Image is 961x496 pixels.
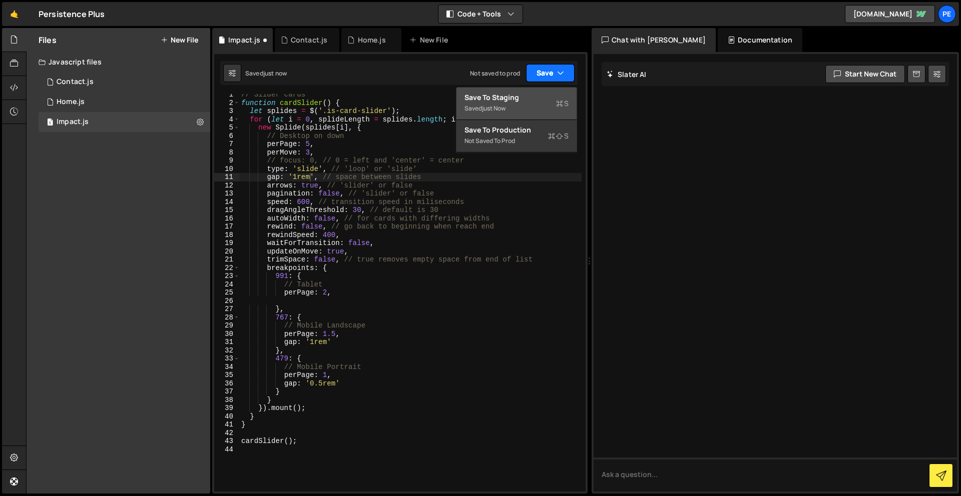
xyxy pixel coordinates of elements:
[526,64,575,82] button: Save
[214,239,240,247] div: 19
[464,125,569,135] div: Save to Production
[938,5,956,23] a: Pe
[214,115,240,124] div: 4
[263,69,287,77] div: just now
[161,36,198,44] button: New File
[39,92,210,112] div: 16929/46361.js
[214,288,240,297] div: 25
[57,117,89,126] div: Impact.js
[214,272,240,280] div: 23
[464,102,569,114] div: Saved
[39,34,57,45] h2: Files
[214,437,240,445] div: 43
[214,387,240,396] div: 37
[57,97,85,106] div: Home.js
[214,396,240,404] div: 38
[214,206,240,214] div: 15
[214,148,240,157] div: 8
[482,104,506,112] div: just now
[214,198,240,206] div: 14
[39,112,210,132] div: 16929/46615.js
[438,5,523,23] button: Code + Tools
[607,69,647,79] h2: Slater AI
[47,119,53,127] span: 1
[214,214,240,223] div: 16
[291,35,328,45] div: Contact.js
[214,165,240,173] div: 10
[214,321,240,330] div: 29
[39,8,105,20] div: Persistence Plus
[358,35,386,45] div: Home.js
[39,72,210,92] div: 16929/46413.js
[214,222,240,231] div: 17
[214,231,240,239] div: 18
[214,305,240,313] div: 27
[214,264,240,272] div: 22
[214,420,240,429] div: 41
[214,338,240,346] div: 31
[214,297,240,305] div: 26
[214,371,240,379] div: 35
[245,69,287,77] div: Saved
[825,65,905,83] button: Start new chat
[57,77,94,86] div: Contact.js
[214,346,240,355] div: 32
[409,35,451,45] div: New File
[456,87,577,120] button: Save to StagingS Savedjust now
[214,123,240,132] div: 5
[456,120,577,152] button: Save to ProductionS Not saved to prod
[214,90,240,99] div: 1
[214,247,240,256] div: 20
[464,135,569,147] div: Not saved to prod
[214,280,240,289] div: 24
[214,189,240,198] div: 13
[214,404,240,412] div: 39
[214,379,240,388] div: 36
[214,255,240,264] div: 21
[214,412,240,421] div: 40
[548,131,569,141] span: S
[592,28,716,52] div: Chat with [PERSON_NAME]
[718,28,802,52] div: Documentation
[214,363,240,371] div: 34
[27,52,210,72] div: Javascript files
[2,2,27,26] a: 🤙
[214,173,240,181] div: 11
[214,181,240,190] div: 12
[228,35,260,45] div: Impact.js
[214,354,240,363] div: 33
[214,313,240,322] div: 28
[845,5,935,23] a: [DOMAIN_NAME]
[556,98,569,108] span: S
[214,140,240,148] div: 7
[214,429,240,437] div: 42
[214,132,240,140] div: 6
[214,445,240,454] div: 44
[214,330,240,338] div: 30
[214,107,240,115] div: 3
[470,69,520,77] div: Not saved to prod
[464,92,569,102] div: Save to Staging
[214,99,240,107] div: 2
[214,156,240,165] div: 9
